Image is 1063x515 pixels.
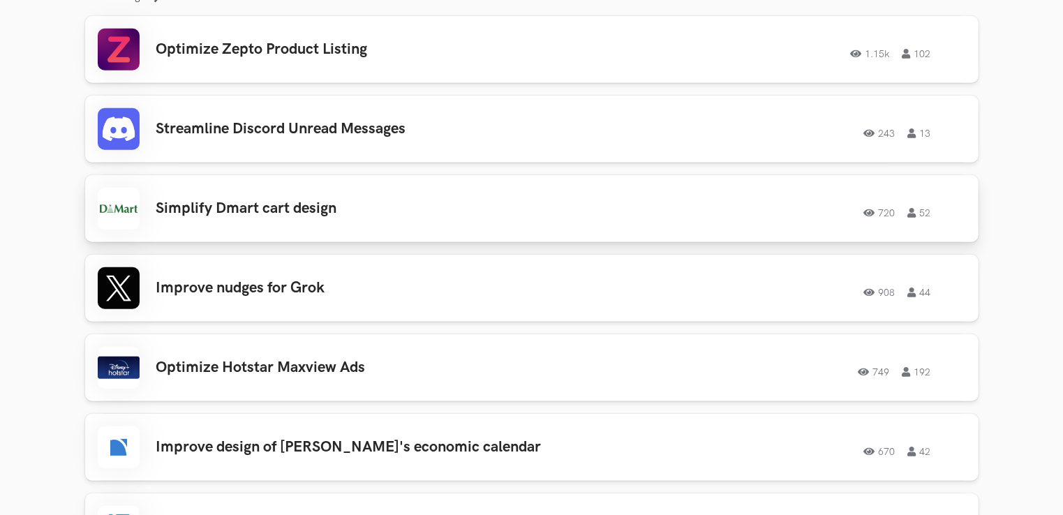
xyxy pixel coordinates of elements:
[156,359,553,377] h3: Optimize Hotstar Maxview Ads
[864,288,895,297] span: 908
[864,208,895,218] span: 720
[864,128,895,138] span: 243
[902,49,931,59] span: 102
[851,49,890,59] span: 1.15k
[156,438,553,456] h3: Improve design of [PERSON_NAME]'s economic calendar
[156,40,553,59] h3: Optimize Zepto Product Listing
[85,414,979,481] a: Improve design of [PERSON_NAME]'s economic calendar 670 42
[85,96,979,163] a: Streamline Discord Unread Messages24313
[908,208,931,218] span: 52
[85,16,979,83] a: Optimize Zepto Product Listing1.15k102
[908,288,931,297] span: 44
[85,334,979,401] a: Optimize Hotstar Maxview Ads749192
[902,367,931,377] span: 192
[858,367,890,377] span: 749
[85,255,979,322] a: Improve nudges for Grok90844
[156,200,553,218] h3: Simplify Dmart cart design
[85,175,979,242] a: Simplify Dmart cart design72052
[908,128,931,138] span: 13
[156,279,553,297] h3: Improve nudges for Grok
[908,447,931,456] span: 42
[156,120,553,138] h3: Streamline Discord Unread Messages
[864,447,895,456] span: 670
